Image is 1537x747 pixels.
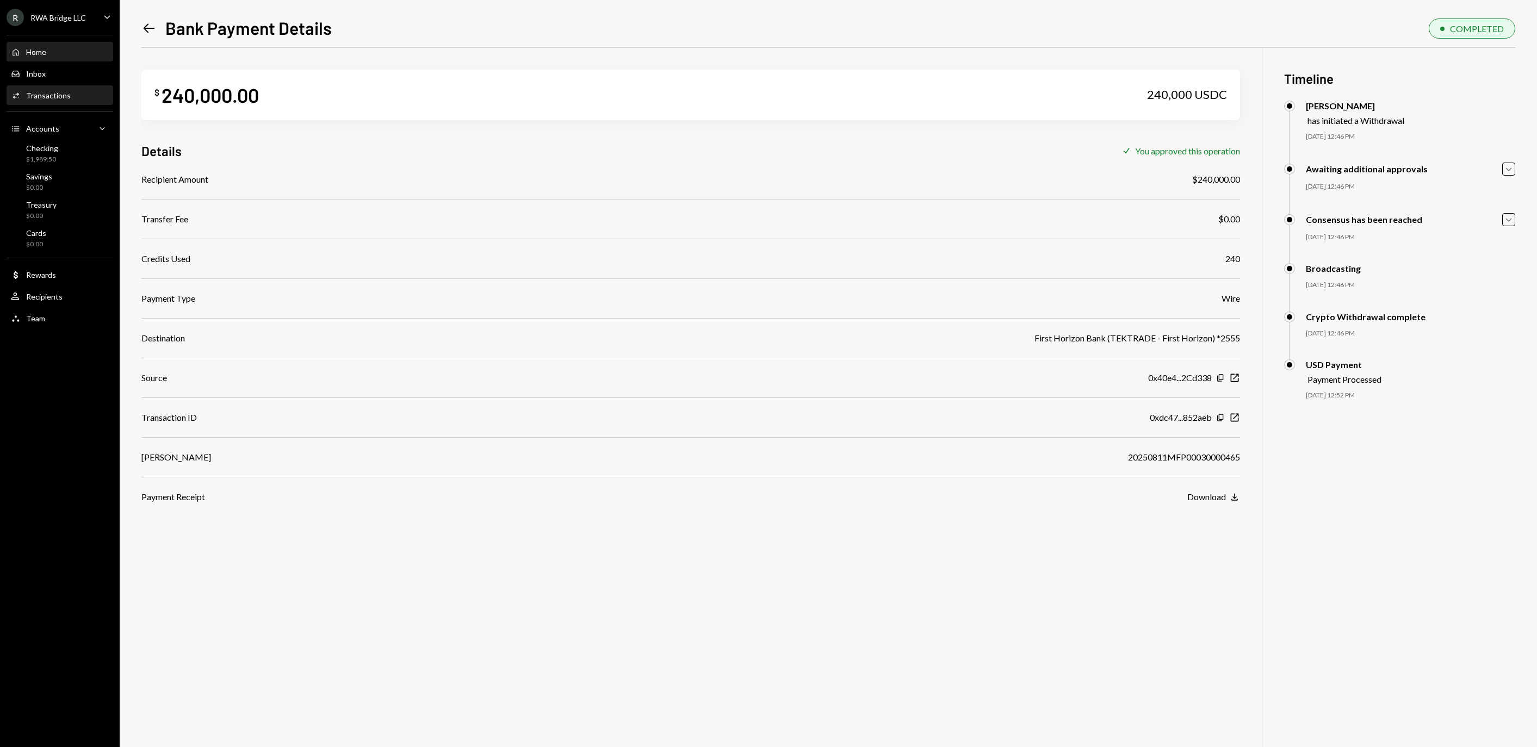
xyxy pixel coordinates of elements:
div: Recipients [26,292,63,301]
div: $0.00 [26,183,52,192]
div: Savings [26,172,52,181]
div: 20250811MFP00030000465 [1128,451,1240,464]
a: Rewards [7,265,113,284]
div: [DATE] 12:46 PM [1306,132,1515,141]
a: Recipients [7,287,113,306]
div: 0x40e4...2Cd338 [1148,371,1212,384]
div: USD Payment [1306,359,1381,370]
div: Consensus has been reached [1306,214,1422,225]
div: Payment Receipt [141,490,205,503]
div: Rewards [26,270,56,279]
h3: Details [141,142,182,160]
div: Source [141,371,167,384]
a: Transactions [7,85,113,105]
div: [DATE] 12:46 PM [1306,329,1515,338]
div: has initiated a Withdrawal [1307,115,1404,126]
div: $0.00 [1218,213,1240,226]
div: $1,989.50 [26,155,58,164]
a: Checking$1,989.50 [7,140,113,166]
div: Payment Type [141,292,195,305]
div: [PERSON_NAME] [141,451,211,464]
div: 0xdc47...852aeb [1150,411,1212,424]
div: 240 [1225,252,1240,265]
div: First Horizon Bank (TEKTRADE - First Horizon) *2555 [1034,332,1240,345]
div: Wire [1222,292,1240,305]
h3: Timeline [1284,70,1515,88]
h1: Bank Payment Details [165,17,332,39]
div: Treasury [26,200,57,209]
div: [DATE] 12:46 PM [1306,182,1515,191]
div: Payment Processed [1307,374,1381,384]
div: [PERSON_NAME] [1306,101,1404,111]
div: Inbox [26,69,46,78]
div: You approved this operation [1135,146,1240,156]
button: Download [1187,491,1240,503]
div: Team [26,314,45,323]
a: Cards$0.00 [7,225,113,251]
div: [DATE] 12:46 PM [1306,233,1515,242]
div: $0.00 [26,240,46,249]
div: Cards [26,228,46,238]
div: 240,000.00 [162,83,259,107]
div: R [7,9,24,26]
a: Home [7,42,113,61]
div: $240,000.00 [1192,173,1240,186]
div: Download [1187,491,1226,502]
div: Recipient Amount [141,173,208,186]
div: Transactions [26,91,71,100]
div: Accounts [26,124,59,133]
div: RWA Bridge LLC [30,13,86,22]
div: [DATE] 12:46 PM [1306,281,1515,290]
div: Transfer Fee [141,213,188,226]
div: Awaiting additional approvals [1306,164,1428,174]
a: Treasury$0.00 [7,197,113,223]
div: $ [154,87,159,98]
div: Crypto Withdrawal complete [1306,312,1426,322]
a: Inbox [7,64,113,83]
a: Accounts [7,119,113,138]
div: $0.00 [26,211,57,221]
div: Checking [26,144,58,153]
a: Team [7,308,113,328]
div: [DATE] 12:52 PM [1306,391,1515,400]
div: Broadcasting [1306,263,1361,273]
div: COMPLETED [1450,23,1504,34]
div: Transaction ID [141,411,197,424]
div: 240,000 USDC [1147,87,1227,102]
div: Destination [141,332,185,345]
div: Credits Used [141,252,190,265]
a: Savings$0.00 [7,169,113,195]
div: Home [26,47,46,57]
